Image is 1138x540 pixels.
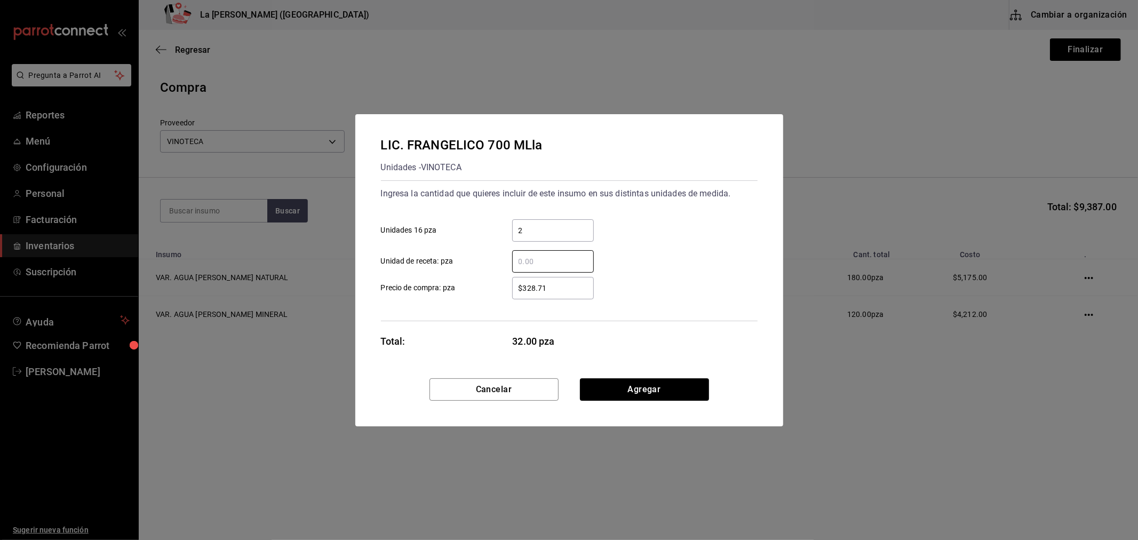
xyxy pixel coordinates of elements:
[513,334,594,348] span: 32.00 pza
[381,159,543,176] div: Unidades - VINOTECA
[580,378,709,401] button: Agregar
[381,225,437,236] span: Unidades 16 pza
[381,256,453,267] span: Unidad de receta: pza
[512,255,594,268] input: Unidad de receta: pza
[381,185,758,202] div: Ingresa la cantidad que quieres incluir de este insumo en sus distintas unidades de medida.
[512,282,594,295] input: Precio de compra: pza
[381,136,543,155] div: LIC. FRANGELICO 700 MLla
[381,282,456,293] span: Precio de compra: pza
[429,378,559,401] button: Cancelar
[512,224,594,237] input: Unidades 16 pza
[381,334,405,348] div: Total:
